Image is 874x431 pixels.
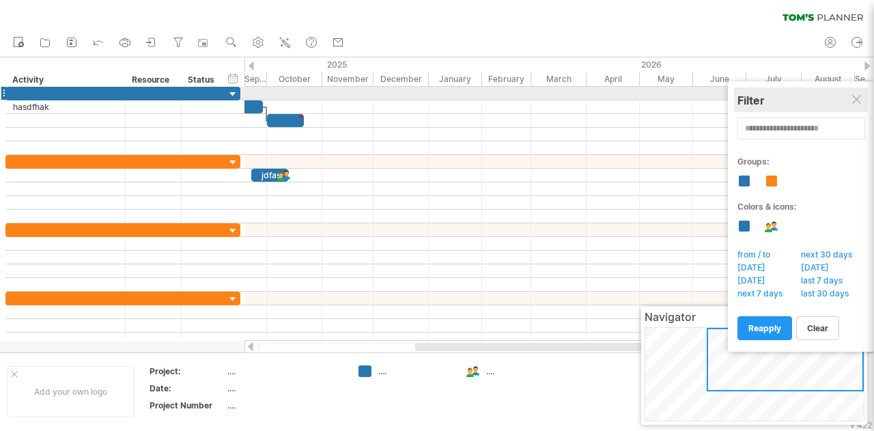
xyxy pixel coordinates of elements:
[802,72,855,86] div: August 2026
[12,73,117,87] div: Activity
[150,383,225,394] div: Date:
[322,72,373,86] div: November 2025
[373,72,429,86] div: December 2025
[531,72,587,86] div: March 2026
[378,365,453,377] div: ....
[737,316,792,340] a: reapply
[7,366,135,417] div: Add your own logo
[799,249,862,263] span: next 30 days
[227,400,342,411] div: ....
[251,169,288,182] div: jdfas
[227,365,342,377] div: ....
[735,288,792,302] span: next 7 days
[645,310,864,324] div: Navigator
[227,383,342,394] div: ....
[693,72,746,86] div: June 2026
[748,323,781,333] span: reapply
[486,365,561,377] div: ....
[807,323,828,333] span: clear
[132,73,173,87] div: Resource
[796,316,839,340] a: clear
[267,72,322,86] div: October 2025
[429,72,482,86] div: January 2026
[640,72,693,86] div: May 2026
[799,288,858,302] span: last 30 days
[587,72,640,86] div: April 2026
[150,365,225,377] div: Project:
[13,100,118,113] div: hasdfhak
[737,156,864,167] div: Groups:
[735,275,775,289] span: [DATE]
[188,73,218,87] div: Status
[150,400,225,411] div: Project Number
[746,72,802,86] div: July 2026
[799,262,838,276] span: [DATE]
[735,262,775,276] span: [DATE]
[735,249,780,263] span: from / to
[482,72,531,86] div: February 2026
[799,275,852,289] span: last 7 days
[737,94,864,107] div: Filter
[850,420,872,430] div: v 422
